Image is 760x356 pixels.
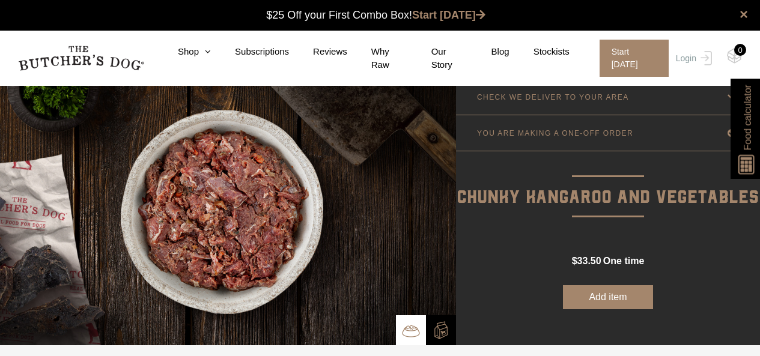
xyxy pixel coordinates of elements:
[727,48,742,64] img: TBD_Cart-Empty.png
[509,45,570,59] a: Stockists
[740,85,755,150] span: Food calculator
[588,40,673,77] a: Start [DATE]
[603,256,644,266] span: one time
[563,285,653,309] button: Add item
[154,45,211,59] a: Shop
[412,9,485,21] a: Start [DATE]
[577,256,601,266] span: 33.50
[347,45,407,72] a: Why Raw
[211,45,289,59] a: Subscriptions
[407,45,467,72] a: Our Story
[456,151,760,212] p: Chunky Kangaroo and Vegetables
[740,7,748,22] a: close
[477,129,633,137] p: YOU ARE MAKING A ONE-OFF ORDER
[432,321,450,339] img: TBD_Build-A-Box-2.png
[734,44,746,56] div: 0
[477,93,629,101] p: CHECK WE DELIVER TO YOUR AREA
[600,40,669,77] span: Start [DATE]
[402,322,420,340] img: TBD_Bowl.png
[572,256,577,266] span: $
[467,45,509,59] a: Blog
[456,115,760,151] a: YOU ARE MAKING A ONE-OFF ORDER
[289,45,347,59] a: Reviews
[456,79,760,115] a: CHECK WE DELIVER TO YOUR AREA
[673,40,712,77] a: Login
